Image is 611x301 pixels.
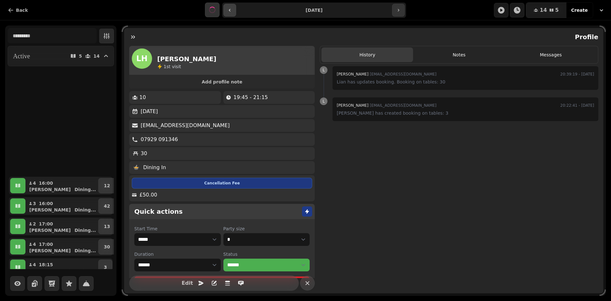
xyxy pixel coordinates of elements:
[572,32,598,41] h2: Profile
[133,164,139,171] p: 🍲
[79,54,82,58] p: 5
[566,3,593,18] button: Create
[104,223,110,230] p: 13
[27,260,97,275] button: 418:15[PERSON_NAME]Dining...
[98,219,115,234] button: 13
[39,180,53,186] p: 16:00
[141,122,230,129] p: [EMAIL_ADDRESS][DOMAIN_NAME]
[3,4,33,17] button: Back
[32,262,36,268] p: 4
[29,207,71,213] p: [PERSON_NAME]
[413,47,505,62] button: Notes
[139,94,146,101] p: 10
[29,186,71,193] p: [PERSON_NAME]
[13,52,30,61] h2: Active
[98,260,112,275] button: 3
[16,8,28,12] span: Back
[104,264,107,270] p: 3
[141,108,158,115] p: [DATE]
[132,78,312,86] button: Add profile note
[143,164,166,171] p: Dining In
[234,94,268,101] p: 19:45 - 21:15
[166,64,172,69] span: st
[39,200,53,207] p: 16:00
[39,221,53,227] p: 17:00
[184,281,191,286] span: Edit
[136,55,147,62] span: LH
[337,72,369,76] span: [PERSON_NAME]
[74,247,96,254] p: Dining ...
[137,80,307,84] span: Add profile note
[134,207,183,216] h2: Quick actions
[98,178,115,193] button: 12
[540,8,547,13] span: 14
[323,68,325,72] span: L
[39,262,53,268] p: 18:15
[29,268,71,274] p: [PERSON_NAME]
[157,54,216,63] h2: [PERSON_NAME]
[134,226,221,232] label: Start Time
[337,78,594,86] p: Lian has updates booking. Booking on tables: 30
[505,47,597,62] button: Messages
[323,99,325,103] span: L
[74,186,96,193] p: Dining ...
[32,180,36,186] p: 4
[27,239,97,254] button: 417:00[PERSON_NAME]Dining...
[164,64,166,69] span: 1
[337,103,369,108] span: [PERSON_NAME]
[104,244,110,250] p: 30
[98,198,115,214] button: 42
[337,102,436,109] div: [EMAIL_ADDRESS][DOMAIN_NAME]
[29,247,71,254] p: [PERSON_NAME]
[32,241,36,247] p: 4
[571,8,588,12] span: Create
[98,239,115,254] button: 30
[74,227,96,233] p: Dining ...
[74,268,96,274] p: Dining ...
[560,70,594,78] time: 20:39:19 - [DATE]
[132,178,312,189] div: Cancellation Fee
[104,183,110,189] p: 12
[555,8,559,13] span: 5
[223,251,310,257] label: Status
[39,241,53,247] p: 17:00
[223,226,310,232] label: Party size
[134,251,221,257] label: Duration
[560,102,594,109] time: 20:22:41 - [DATE]
[8,46,114,66] button: Active514
[141,136,178,143] p: 07929 091346
[141,150,147,157] p: 30
[27,198,97,214] button: 316:00[PERSON_NAME]Dining...
[74,207,96,213] p: Dining ...
[321,47,413,62] button: History
[181,277,194,290] button: Edit
[139,191,157,199] p: £50.00
[27,219,97,234] button: 217:00[PERSON_NAME]Dining...
[337,109,594,117] p: [PERSON_NAME] has created booking on tables: 3
[337,70,436,78] div: [EMAIL_ADDRESS][DOMAIN_NAME]
[29,227,71,233] p: [PERSON_NAME]
[164,63,181,70] p: visit
[27,178,97,193] button: 416:00[PERSON_NAME]Dining...
[526,3,566,18] button: 145
[104,203,110,209] p: 42
[32,200,36,207] p: 3
[32,221,36,227] p: 2
[94,54,100,58] p: 14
